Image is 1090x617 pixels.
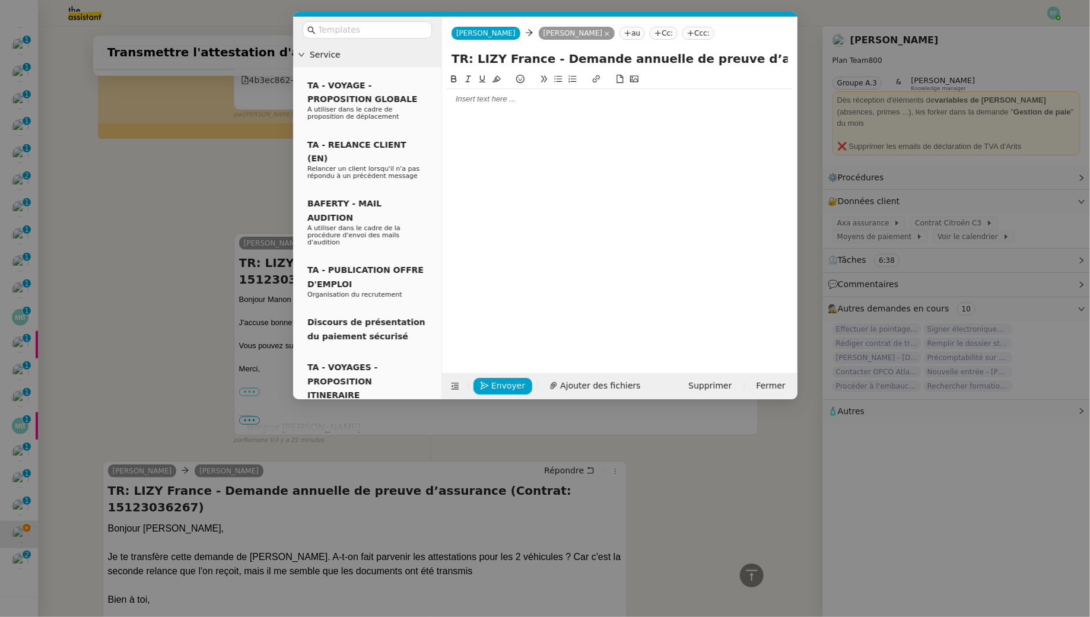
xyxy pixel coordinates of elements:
[307,224,401,246] span: A utiliser dans le cadre de la procédure d'envoi des mails d'audition
[650,27,678,40] nz-tag: Cc:
[293,43,441,66] div: Service
[307,265,424,288] span: TA - PUBLICATION OFFRE D'EMPLOI
[542,378,647,395] button: Ajouter des fichiers
[474,378,532,395] button: Envoyer
[538,27,615,40] nz-tag: [PERSON_NAME]
[307,81,417,104] span: TA - VOYAGE - PROPOSITION GLOBALE
[452,50,788,68] input: Subject
[307,106,399,120] span: A utiliser dans le cadre de proposition de déplacement
[688,379,732,393] span: Supprimer
[491,379,525,393] span: Envoyer
[310,48,437,62] span: Service
[318,23,425,37] input: Templates
[756,379,785,393] span: Fermer
[560,379,640,393] span: Ajouter des fichiers
[307,317,425,341] span: Discours de présentation du paiement sécurisé
[307,291,402,298] span: Organisation du recrutement
[681,378,739,395] button: Supprimer
[307,140,406,163] span: TA - RELANCE CLIENT (EN)
[749,378,792,395] button: Fermer
[307,362,377,400] span: TA - VOYAGES - PROPOSITION ITINERAIRE
[307,165,420,180] span: Relancer un client lorsqu'il n'a pas répondu à un précédent message
[619,27,645,40] nz-tag: au
[456,29,516,37] span: [PERSON_NAME]
[307,199,382,222] span: BAFERTY - MAIL AUDITION
[682,27,714,40] nz-tag: Ccc:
